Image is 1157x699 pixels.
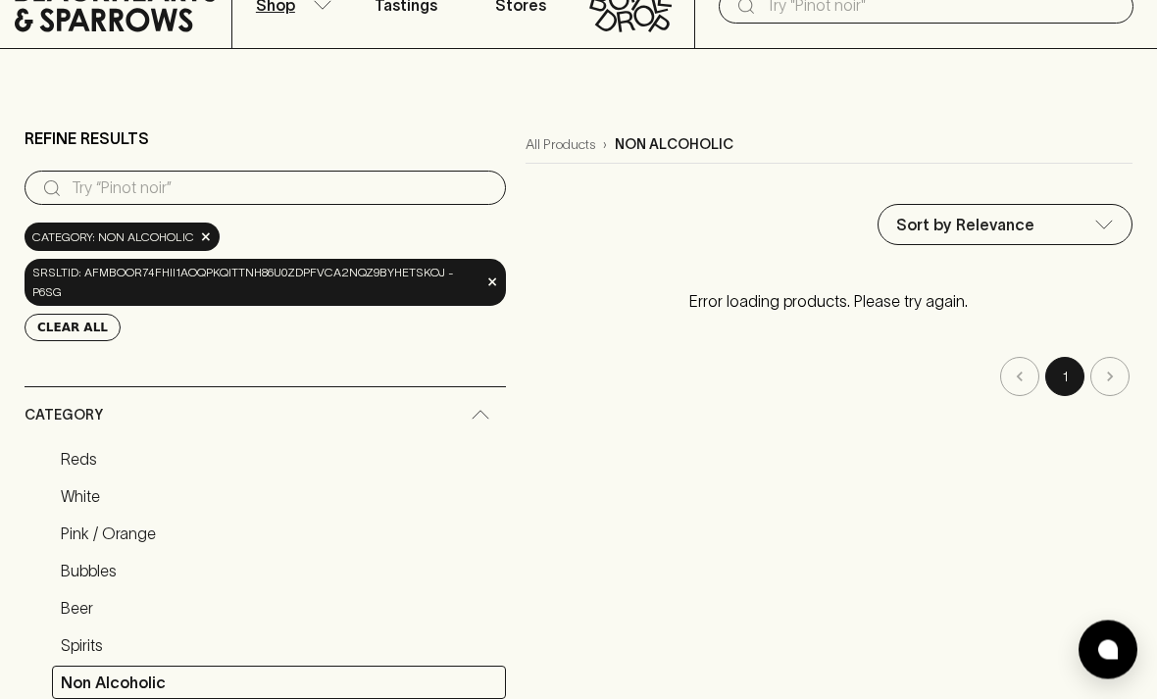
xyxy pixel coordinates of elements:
button: page 1 [1045,358,1084,397]
a: Spirits [52,629,506,663]
a: Bubbles [52,555,506,588]
div: Sort by Relevance [879,206,1132,245]
input: Try “Pinot noir” [72,174,490,205]
img: bubble-icon [1098,640,1118,660]
nav: pagination navigation [526,358,1132,397]
p: › [603,135,607,156]
a: Beer [52,592,506,625]
p: Refine Results [25,127,149,151]
span: srsltid: AfmBOor74FhiI1aoQpKQITTNH86u0ZdPFvca2NQz9BYheTSkOj -p6Sg [32,264,480,303]
a: Pink / Orange [52,518,506,551]
a: All Products [526,135,595,156]
button: Clear All [25,315,121,342]
span: × [486,273,498,293]
span: × [200,227,212,248]
div: Category [25,388,506,444]
span: Category [25,404,103,428]
a: Reds [52,443,506,476]
p: Sort by Relevance [896,214,1034,237]
span: Category: non alcoholic [32,228,194,248]
a: White [52,480,506,514]
p: Error loading products. Please try again. [526,271,1132,333]
p: non alcoholic [615,135,733,156]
